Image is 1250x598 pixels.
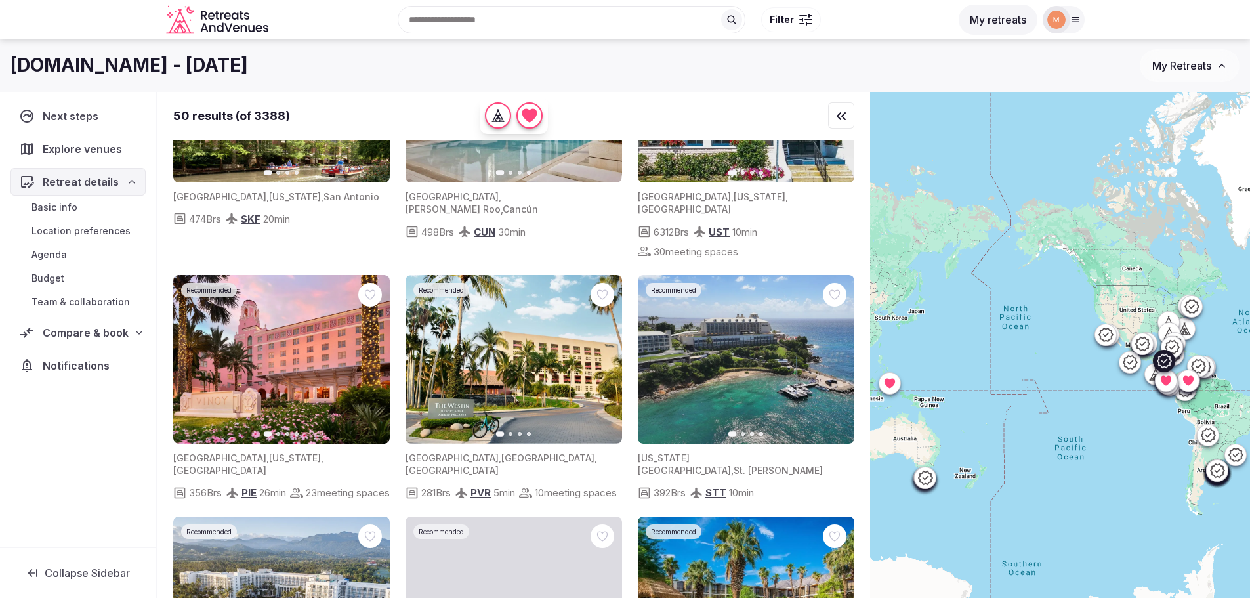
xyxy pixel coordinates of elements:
[646,524,701,539] div: Recommended
[654,225,689,239] span: 6312 Brs
[264,431,272,437] button: Go to slide 1
[406,191,499,202] span: [GEOGRAPHIC_DATA]
[10,269,146,288] a: Budget
[734,465,823,476] span: St. [PERSON_NAME]
[173,452,266,463] span: [GEOGRAPHIC_DATA]
[501,203,503,215] span: ,
[259,486,286,500] span: 26 min
[1152,59,1211,72] span: My Retreats
[295,432,299,436] button: Go to slide 4
[241,213,260,225] span: SKF
[518,432,522,436] button: Go to slide 3
[785,191,788,202] span: ,
[10,222,146,240] a: Location preferences
[241,486,257,499] span: PIE
[173,275,390,444] img: Featured image for venue
[501,452,594,463] span: [GEOGRAPHIC_DATA]
[646,283,701,297] div: Recommended
[276,171,280,175] button: Go to slide 2
[527,432,531,436] button: Go to slide 4
[770,13,794,26] span: Filter
[31,248,67,261] span: Agenda
[181,283,237,297] div: Recommended
[413,524,469,539] div: Recommended
[173,108,290,124] div: 50 results (of 3388)
[1047,11,1066,29] img: moveinside.it
[406,203,501,215] span: [PERSON_NAME] Roo
[421,225,454,239] span: 498 Brs
[10,102,146,130] a: Next steps
[734,191,785,202] span: [US_STATE]
[321,452,323,463] span: ,
[269,452,321,463] span: [US_STATE]
[638,275,854,444] img: Featured image for venue
[321,191,323,202] span: ,
[731,465,734,476] span: ,
[638,203,731,215] span: [GEOGRAPHIC_DATA]
[266,191,269,202] span: ,
[421,486,451,500] span: 281 Brs
[10,352,146,379] a: Notifications
[43,325,129,341] span: Compare & book
[406,465,499,476] span: [GEOGRAPHIC_DATA]
[264,170,272,175] button: Go to slide 1
[496,170,505,175] button: Go to slide 1
[43,108,104,124] span: Next steps
[45,566,130,580] span: Collapse Sidebar
[474,226,495,238] span: CUN
[10,246,146,264] a: Agenda
[166,5,271,35] svg: Retreats and Venues company logo
[498,225,526,239] span: 30 min
[263,212,290,226] span: 20 min
[269,191,321,202] span: [US_STATE]
[709,226,730,238] span: UST
[31,201,77,214] span: Basic info
[10,198,146,217] a: Basic info
[173,465,266,476] span: [GEOGRAPHIC_DATA]
[503,203,538,215] span: Cancún
[759,171,763,175] button: Go to slide 4
[166,5,271,35] a: Visit the homepage
[959,13,1037,26] a: My retreats
[31,272,64,285] span: Budget
[959,5,1037,35] button: My retreats
[509,171,512,175] button: Go to slide 2
[285,432,289,436] button: Go to slide 3
[189,486,222,500] span: 356 Brs
[654,245,738,259] span: 30 meeting spaces
[10,559,146,587] button: Collapse Sidebar
[750,432,754,436] button: Go to slide 3
[10,293,146,311] a: Team & collaboration
[654,486,686,500] span: 392 Brs
[186,527,232,536] span: Recommended
[173,191,266,202] span: [GEOGRAPHIC_DATA]
[186,286,232,295] span: Recommended
[189,212,221,226] span: 474 Brs
[276,432,280,436] button: Go to slide 2
[406,452,499,463] span: [GEOGRAPHIC_DATA]
[295,171,299,175] button: Go to slide 4
[741,171,745,175] button: Go to slide 2
[31,295,130,309] span: Team & collaboration
[741,432,745,436] button: Go to slide 2
[499,452,501,463] span: ,
[43,174,119,190] span: Retreat details
[651,527,696,536] span: Recommended
[731,191,734,202] span: ,
[638,452,731,477] span: [US_STATE][GEOGRAPHIC_DATA]
[419,527,464,536] span: Recommended
[759,432,763,436] button: Go to slide 4
[509,432,512,436] button: Go to slide 2
[499,191,501,202] span: ,
[728,431,737,437] button: Go to slide 1
[1140,49,1240,82] button: My Retreats
[761,7,821,32] button: Filter
[31,224,131,238] span: Location preferences
[266,452,269,463] span: ,
[728,170,737,175] button: Go to slide 1
[181,524,237,539] div: Recommended
[10,135,146,163] a: Explore venues
[493,486,515,500] span: 5 min
[518,171,522,175] button: Go to slide 3
[323,191,379,202] span: San Antonio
